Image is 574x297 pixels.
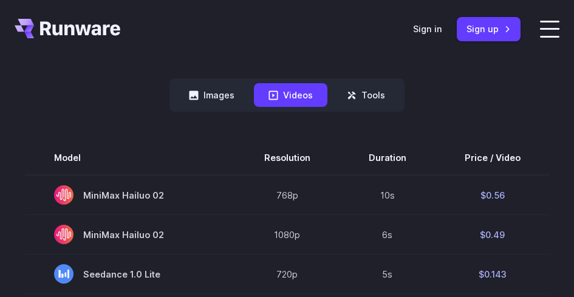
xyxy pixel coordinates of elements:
[436,215,550,254] td: $0.49
[413,22,442,36] a: Sign in
[340,141,436,175] th: Duration
[235,141,340,175] th: Resolution
[340,215,436,254] td: 6s
[332,83,400,107] button: Tools
[340,175,436,215] td: 10s
[54,225,206,244] span: MiniMax Hailuo 02
[436,254,550,294] td: $0.143
[457,17,521,41] a: Sign up
[436,175,550,215] td: $0.56
[340,254,436,294] td: 5s
[174,83,249,107] button: Images
[235,254,340,294] td: 720p
[54,264,206,284] span: Seedance 1.0 Lite
[54,185,206,205] span: MiniMax Hailuo 02
[254,83,327,107] button: Videos
[235,175,340,215] td: 768p
[436,141,550,175] th: Price / Video
[25,141,235,175] th: Model
[235,215,340,254] td: 1080p
[15,19,120,38] a: Go to /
